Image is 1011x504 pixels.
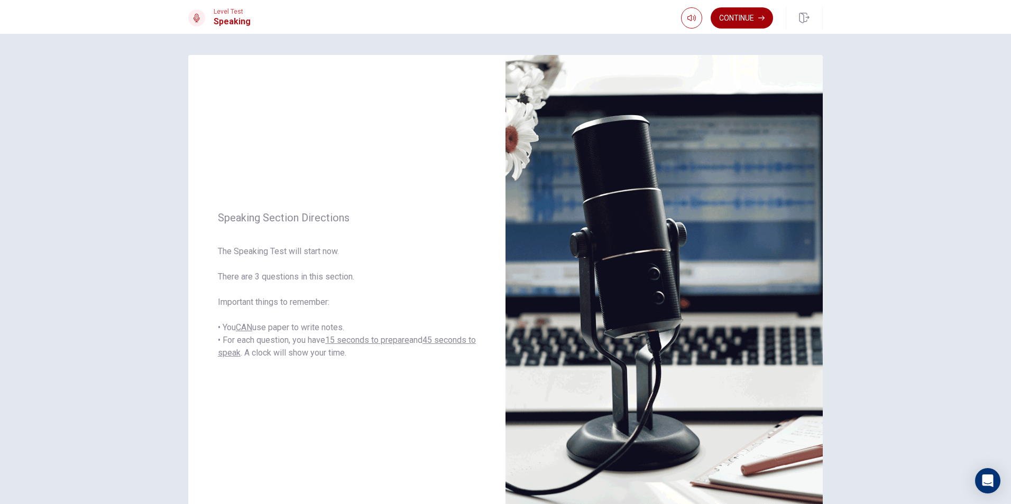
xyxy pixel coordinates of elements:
h1: Speaking [214,15,251,28]
span: Speaking Section Directions [218,211,476,224]
button: Continue [711,7,773,29]
span: Level Test [214,8,251,15]
div: Open Intercom Messenger [975,468,1000,493]
span: The Speaking Test will start now. There are 3 questions in this section. Important things to reme... [218,245,476,359]
u: CAN [236,322,252,332]
u: 15 seconds to prepare [325,335,409,345]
